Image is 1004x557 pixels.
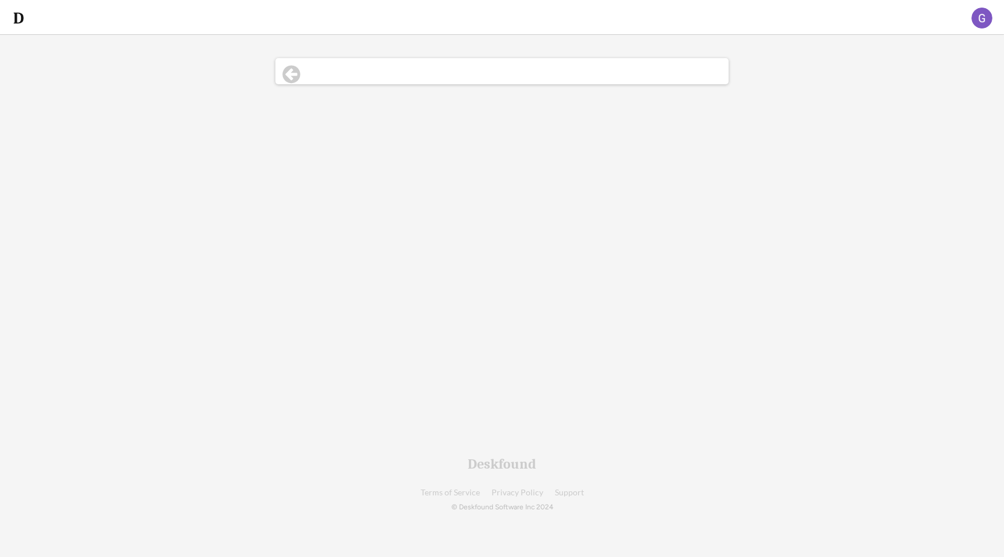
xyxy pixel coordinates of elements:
a: Terms of Service [421,488,480,497]
a: Privacy Policy [492,488,543,497]
div: Deskfound [468,457,536,471]
img: d-whitebg.png [12,11,26,25]
a: Support [555,488,584,497]
img: ACg8ocLGXSxsVr7Mquwcm8-PIURL1PFPWr6FzKjlmKA4Ls-sImv1iA=s96-c [971,8,992,28]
